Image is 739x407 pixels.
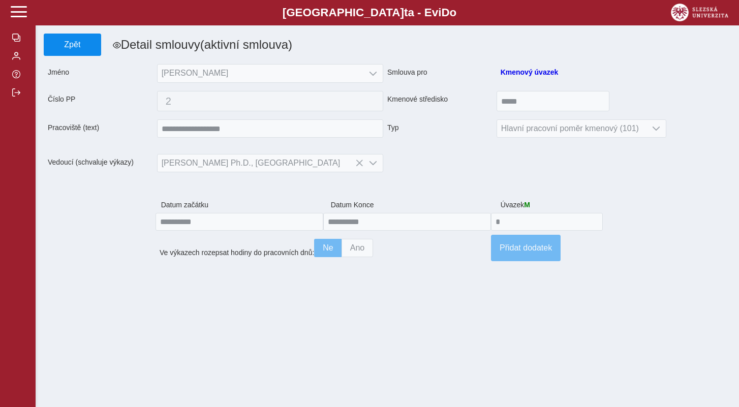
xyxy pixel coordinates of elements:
span: M [524,201,530,209]
span: Úvazek [497,197,553,213]
span: (aktivní smlouva) [200,38,292,51]
span: Přidat dodatek [500,243,552,253]
span: Datum začátku [157,197,327,213]
span: Zpět [48,40,97,49]
b: [GEOGRAPHIC_DATA] a - Evi [30,6,709,19]
span: Jméno [44,64,157,83]
button: 2 [157,91,383,111]
button: Zpět [44,34,101,56]
span: 2 [166,96,375,107]
span: o [450,6,457,19]
span: Kmenové středisko [383,91,497,111]
button: Přidat dodatek [491,235,561,261]
span: Datum Konce [327,197,497,213]
span: t [404,6,408,19]
span: Vedoucí (schvaluje výkazy) [44,154,157,172]
img: logo_web_su.png [671,4,728,21]
div: Ve výkazech rozepsat hodiny do pracovních dnů: [156,235,491,261]
span: Pracoviště (text) [44,119,157,138]
span: D [441,6,449,19]
h1: Detail smlouvy [101,34,445,56]
span: Číslo PP [44,91,157,111]
a: Kmenový úvazek [501,68,559,76]
span: Typ [383,119,497,138]
span: Smlouva pro [383,64,497,83]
